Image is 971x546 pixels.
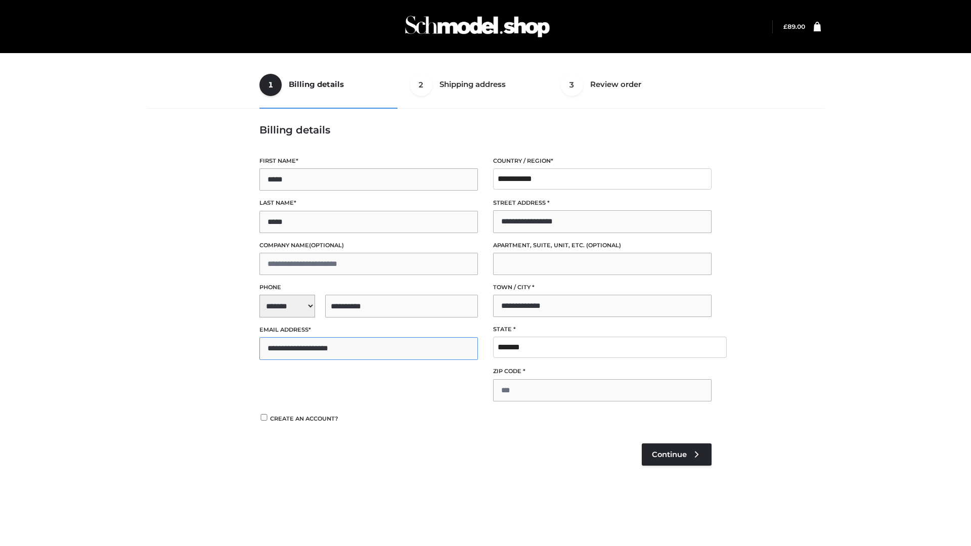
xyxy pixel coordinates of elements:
bdi: 89.00 [783,23,805,30]
label: Phone [259,283,478,292]
span: Create an account? [270,415,338,422]
a: Continue [642,443,712,466]
span: (optional) [586,242,621,249]
label: Street address [493,198,712,208]
label: Last name [259,198,478,208]
label: State [493,325,712,334]
span: £ [783,23,787,30]
label: Town / City [493,283,712,292]
label: Apartment, suite, unit, etc. [493,241,712,250]
span: Continue [652,450,687,459]
label: Company name [259,241,478,250]
img: Schmodel Admin 964 [402,7,553,47]
label: First name [259,156,478,166]
span: (optional) [309,242,344,249]
label: Email address [259,325,478,335]
input: Create an account? [259,414,269,421]
label: Country / Region [493,156,712,166]
label: ZIP Code [493,367,712,376]
a: £89.00 [783,23,805,30]
h3: Billing details [259,124,712,136]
